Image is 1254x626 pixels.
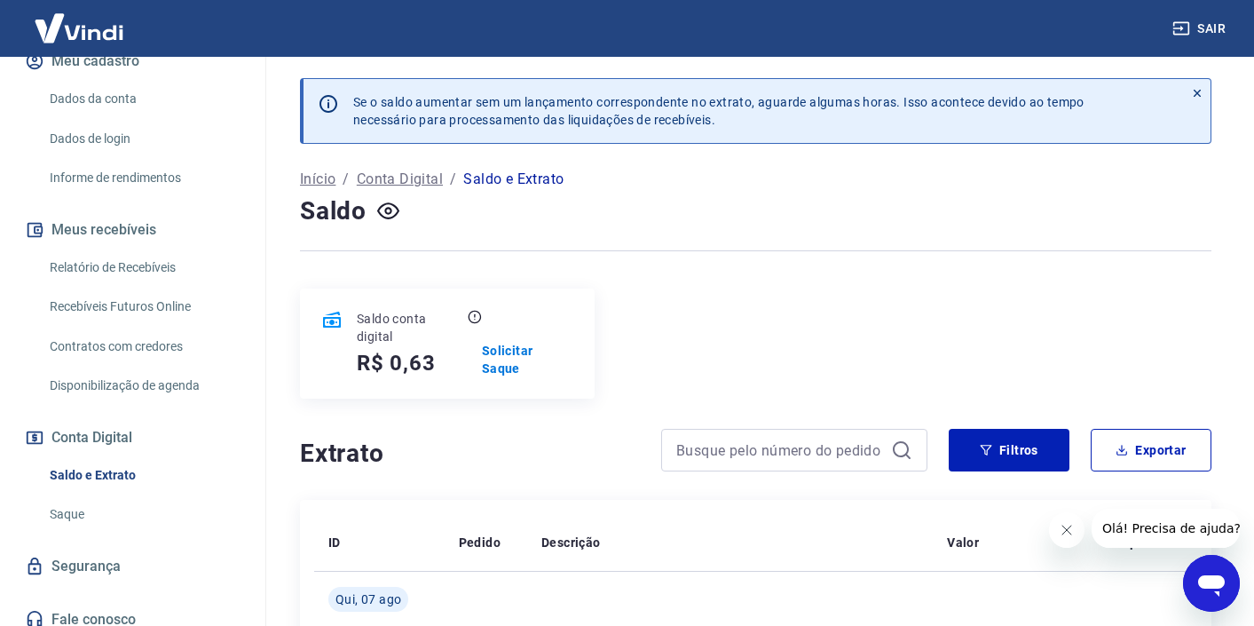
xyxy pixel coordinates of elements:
a: Conta Digital [357,169,443,190]
a: Saque [43,496,244,533]
span: Qui, 07 ago [335,590,401,608]
a: Dados da conta [43,81,244,117]
p: Se o saldo aumentar sem um lançamento correspondente no extrato, aguarde algumas horas. Isso acon... [353,93,1084,129]
a: Disponibilização de agenda [43,368,244,404]
img: Vindi [21,1,137,55]
span: Olá! Precisa de ajuda? [11,12,149,27]
a: Dados de login [43,121,244,157]
p: Pedido [459,534,501,551]
a: Informe de rendimentos [43,160,244,196]
a: Segurança [21,547,244,586]
iframe: Fechar mensagem [1049,512,1084,548]
p: / [450,169,456,190]
h4: Extrato [300,436,640,471]
p: Valor [947,534,979,551]
h5: R$ 0,63 [357,349,436,377]
a: Recebíveis Futuros Online [43,289,244,325]
a: Contratos com credores [43,329,244,365]
a: Saldo e Extrato [43,457,244,494]
h4: Saldo [300,194,367,229]
p: / [343,169,349,190]
button: Meus recebíveis [21,210,244,250]
a: Relatório de Recebíveis [43,250,244,286]
p: ID [328,534,341,551]
iframe: Botão para abrir a janela de mensagens [1183,555,1240,612]
button: Exportar [1091,429,1211,471]
button: Sair [1169,12,1233,45]
p: Saldo e Extrato [463,169,564,190]
button: Filtros [949,429,1069,471]
button: Conta Digital [21,418,244,457]
button: Meu cadastro [21,42,244,81]
a: Início [300,169,335,190]
iframe: Mensagem da empresa [1092,509,1240,548]
p: Saldo conta digital [357,310,464,345]
a: Solicitar Saque [482,342,573,377]
input: Busque pelo número do pedido [676,437,884,464]
p: Descrição [541,534,601,551]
